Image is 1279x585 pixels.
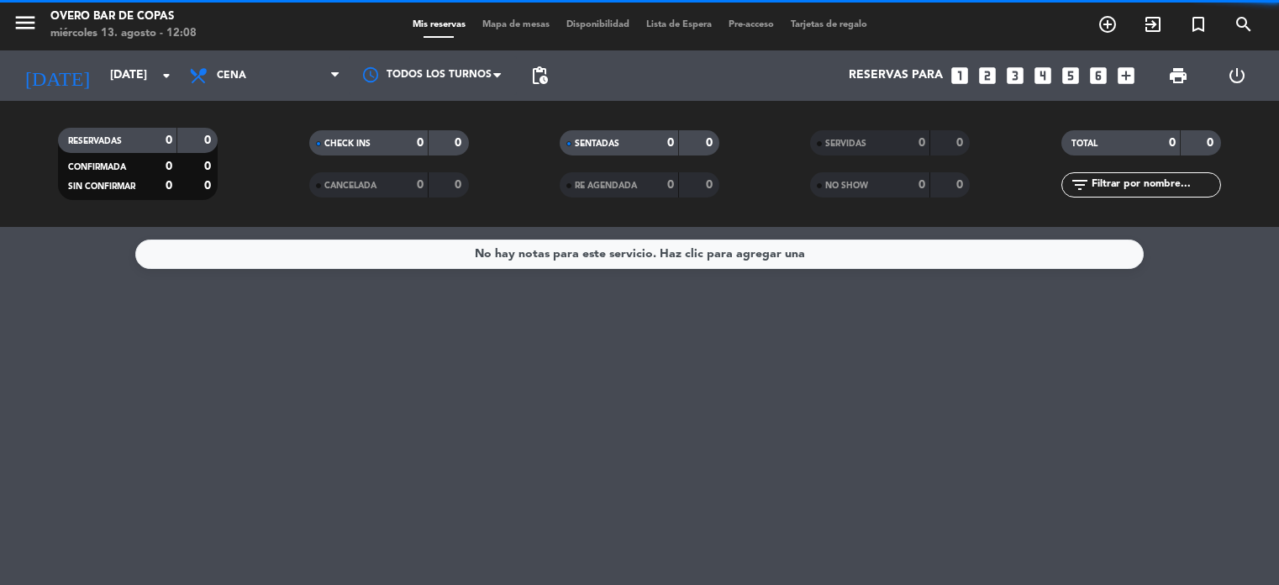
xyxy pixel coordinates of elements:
strong: 0 [166,180,172,192]
span: print [1168,66,1188,86]
i: add_circle_outline [1097,14,1118,34]
span: Mis reservas [404,20,474,29]
span: Lista de Espera [638,20,720,29]
span: NO SHOW [825,182,868,190]
strong: 0 [667,179,674,191]
i: add_box [1115,65,1137,87]
span: RESERVADAS [68,137,122,145]
span: pending_actions [529,66,550,86]
i: [DATE] [13,57,102,94]
strong: 0 [204,134,214,146]
div: miércoles 13. agosto - 12:08 [50,25,197,42]
strong: 0 [417,137,424,149]
strong: 0 [166,161,172,172]
i: looks_6 [1087,65,1109,87]
span: Reservas para [849,69,943,82]
strong: 0 [455,179,465,191]
strong: 0 [1207,137,1217,149]
button: menu [13,10,38,41]
span: SENTADAS [575,140,619,148]
strong: 0 [706,137,716,149]
span: Cena [217,70,246,82]
i: power_settings_new [1227,66,1247,86]
i: looks_one [949,65,971,87]
span: TOTAL [1071,140,1097,148]
i: search [1234,14,1254,34]
span: SIN CONFIRMAR [68,182,135,191]
i: looks_3 [1004,65,1026,87]
i: looks_5 [1060,65,1082,87]
strong: 0 [417,179,424,191]
strong: 0 [455,137,465,149]
strong: 0 [166,134,172,146]
input: Filtrar por nombre... [1090,176,1220,194]
span: SERVIDAS [825,140,866,148]
span: Mapa de mesas [474,20,558,29]
strong: 0 [667,137,674,149]
i: looks_two [976,65,998,87]
span: Tarjetas de regalo [782,20,876,29]
strong: 0 [918,179,925,191]
span: CHECK INS [324,140,371,148]
div: Overo Bar de Copas [50,8,197,25]
span: Disponibilidad [558,20,638,29]
strong: 0 [956,179,966,191]
strong: 0 [918,137,925,149]
i: menu [13,10,38,35]
div: No hay notas para este servicio. Haz clic para agregar una [475,245,805,264]
strong: 0 [706,179,716,191]
i: exit_to_app [1143,14,1163,34]
span: Pre-acceso [720,20,782,29]
span: RE AGENDADA [575,182,637,190]
span: CONFIRMADA [68,163,126,171]
i: arrow_drop_down [156,66,176,86]
i: filter_list [1070,175,1090,195]
div: LOG OUT [1208,50,1266,101]
span: CANCELADA [324,182,376,190]
strong: 0 [204,161,214,172]
strong: 0 [204,180,214,192]
strong: 0 [1169,137,1176,149]
strong: 0 [956,137,966,149]
i: looks_4 [1032,65,1054,87]
i: turned_in_not [1188,14,1208,34]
